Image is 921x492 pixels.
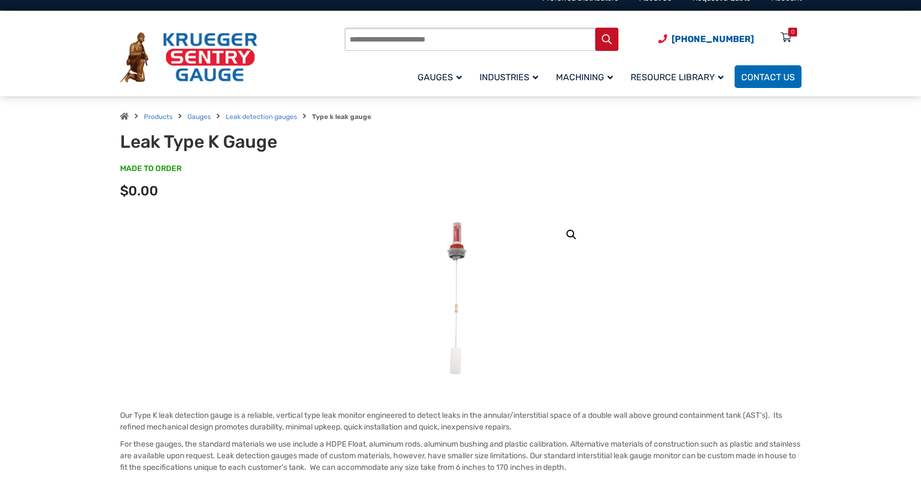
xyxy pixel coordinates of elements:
[658,32,754,46] a: Phone Number (920) 434-8860
[120,410,802,433] p: Our Type K leak detection gauge is a reliable, vertical type leak monitor engineered to detect le...
[411,64,473,90] a: Gauges
[120,163,181,174] span: MADE TO ORDER
[418,72,462,82] span: Gauges
[120,32,257,83] img: Krueger Sentry Gauge
[480,72,538,82] span: Industries
[549,64,624,90] a: Machining
[120,131,393,152] h1: Leak Type K Gauge
[791,28,794,37] div: 0
[561,225,581,245] a: View full-screen image gallery
[120,438,802,473] p: For these gauges, the standard materials we use include a HDPE Float, aluminum rods, aluminum bus...
[188,113,211,121] a: Gauges
[426,216,495,382] img: Leak Detection Gauge
[473,64,549,90] a: Industries
[624,64,735,90] a: Resource Library
[672,34,754,44] span: [PHONE_NUMBER]
[631,72,724,82] span: Resource Library
[556,72,613,82] span: Machining
[226,113,297,121] a: Leak detection gauges
[312,113,371,121] strong: Type k leak gauge
[741,72,795,82] span: Contact Us
[144,113,173,121] a: Products
[735,65,802,88] a: Contact Us
[120,183,158,199] span: $0.00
